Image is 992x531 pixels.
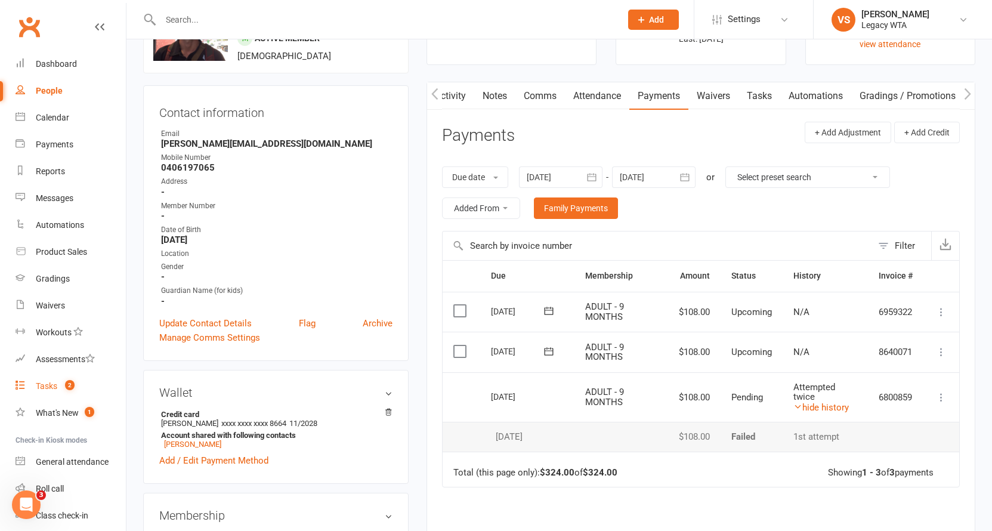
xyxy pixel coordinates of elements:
[894,122,960,143] button: + Add Credit
[668,261,721,291] th: Amount
[491,302,546,320] div: [DATE]
[36,166,65,176] div: Reports
[65,380,75,390] span: 2
[161,138,393,149] strong: [PERSON_NAME][EMAIL_ADDRESS][DOMAIN_NAME]
[793,347,809,357] span: N/A
[868,261,923,291] th: Invoice #
[491,387,546,406] div: [DATE]
[36,86,63,95] div: People
[161,234,393,245] strong: [DATE]
[895,239,915,253] div: Filter
[872,231,931,260] button: Filter
[649,15,664,24] span: Add
[36,274,70,283] div: Gradings
[161,431,387,440] strong: Account shared with following contacts
[36,511,88,520] div: Class check-in
[159,408,393,450] li: [PERSON_NAME]
[161,176,393,187] div: Address
[491,432,564,442] div: [DATE]
[12,490,41,519] iframe: Intercom live chat
[860,39,920,49] a: view attendance
[783,261,868,291] th: History
[36,113,69,122] div: Calendar
[828,468,934,478] div: Showing of payments
[161,152,393,163] div: Mobile Number
[36,381,57,391] div: Tasks
[36,457,109,467] div: General attendance
[159,509,393,522] h3: Membership
[793,382,835,403] span: Attempted twice
[805,122,891,143] button: + Add Adjustment
[668,332,721,372] td: $108.00
[688,82,738,110] a: Waivers
[16,400,126,427] a: What's New1
[565,82,629,110] a: Attendance
[628,10,679,30] button: Add
[161,224,393,236] div: Date of Birth
[427,82,474,110] a: Activity
[861,20,929,30] div: Legacy WTA
[832,8,855,32] div: VS
[161,296,393,307] strong: -
[668,292,721,332] td: $108.00
[442,197,520,219] button: Added From
[14,12,44,42] a: Clubworx
[16,185,126,212] a: Messages
[861,9,929,20] div: [PERSON_NAME]
[161,271,393,282] strong: -
[16,449,126,476] a: General attendance kiosk mode
[36,301,65,310] div: Waivers
[738,82,780,110] a: Tasks
[164,440,221,449] a: [PERSON_NAME]
[161,187,393,197] strong: -
[793,402,849,413] a: hide history
[159,316,252,331] a: Update Contact Details
[728,6,761,33] span: Settings
[668,422,721,452] td: $108.00
[889,467,895,478] strong: 3
[16,476,126,502] a: Roll call
[36,328,72,337] div: Workouts
[159,386,393,399] h3: Wallet
[16,212,126,239] a: Automations
[36,193,73,203] div: Messages
[534,197,618,219] a: Family Payments
[36,220,84,230] div: Automations
[85,407,94,417] span: 1
[36,59,77,69] div: Dashboard
[731,307,772,317] span: Upcoming
[161,261,393,273] div: Gender
[159,453,268,468] a: Add / Edit Payment Method
[161,162,393,173] strong: 0406197065
[706,170,715,184] div: or
[574,261,668,291] th: Membership
[583,467,617,478] strong: $324.00
[16,346,126,373] a: Assessments
[868,292,923,332] td: 6959322
[668,372,721,422] td: $108.00
[161,128,393,140] div: Email
[453,468,617,478] div: Total (this page only): of
[16,239,126,265] a: Product Sales
[289,419,317,428] span: 11/2028
[851,82,964,110] a: Gradings / Promotions
[161,211,393,221] strong: -
[36,490,46,500] span: 3
[16,373,126,400] a: Tasks 2
[16,265,126,292] a: Gradings
[161,200,393,212] div: Member Number
[363,316,393,331] a: Archive
[585,301,624,322] span: ADULT - 9 MONTHS
[237,51,331,61] span: [DEMOGRAPHIC_DATA]
[16,104,126,131] a: Calendar
[36,354,95,364] div: Assessments
[731,347,772,357] span: Upcoming
[159,331,260,345] a: Manage Comms Settings
[793,307,809,317] span: N/A
[161,410,387,419] strong: Credit card
[515,82,565,110] a: Comms
[443,231,872,260] input: Search by invoice number
[16,292,126,319] a: Waivers
[16,502,126,529] a: Class kiosk mode
[36,247,87,257] div: Product Sales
